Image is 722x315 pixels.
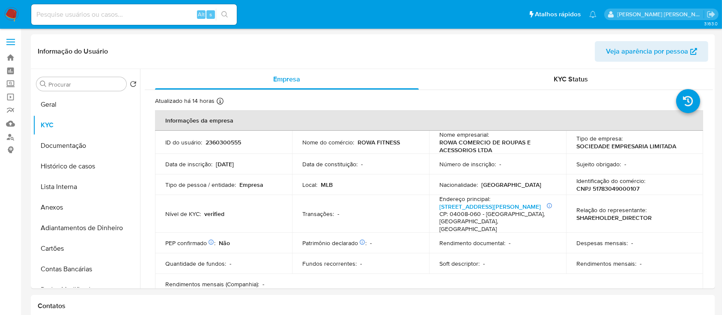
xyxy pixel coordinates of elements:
p: - [361,160,363,168]
p: Sujeito obrigado : [576,160,621,168]
p: Tipo de empresa : [576,135,623,142]
p: Relação do representante : [576,206,647,214]
span: s [209,10,212,18]
a: [STREET_ADDRESS][PERSON_NAME] [439,202,541,211]
button: KYC [33,115,140,135]
p: Rendimentos mensais : [576,260,636,267]
p: Rendimentos mensais (Companhia) : [165,280,259,288]
input: Procurar [48,81,123,88]
p: - [499,160,501,168]
p: Data de constituição : [302,160,358,168]
p: SOCIEDADE EMPRESARIA LIMITADA [576,142,676,150]
button: Dados Modificados [33,279,140,300]
p: Transações : [302,210,334,218]
p: Nome do comércio : [302,138,354,146]
button: Procurar [40,81,47,87]
p: - [263,280,264,288]
p: Nível de KYC : [165,210,201,218]
button: Veja aparência por pessoa [595,41,708,62]
p: MLB [321,181,333,189]
button: Geral [33,94,140,115]
button: Adiantamentos de Dinheiro [33,218,140,238]
p: 2360300555 [206,138,241,146]
th: Informações da empresa [155,110,703,131]
button: Cartões [33,238,140,259]
p: Quantidade de fundos : [165,260,226,267]
p: verified [204,210,224,218]
p: Identificação do comércio : [576,177,645,185]
p: - [509,239,510,247]
p: Nacionalidade : [439,181,478,189]
p: ID do usuário : [165,138,202,146]
p: - [360,260,362,267]
p: Número de inscrição : [439,160,496,168]
p: anna.almeida@mercadopago.com.br [618,10,704,18]
p: - [640,260,641,267]
p: - [631,239,633,247]
span: KYC Status [554,74,588,84]
input: Pesquise usuários ou casos... [31,9,237,20]
p: CNPJ 51783049000107 [576,185,639,192]
p: [GEOGRAPHIC_DATA] [481,181,541,189]
h4: CP: 04008-060 - [GEOGRAPHIC_DATA], [GEOGRAPHIC_DATA], [GEOGRAPHIC_DATA] [439,210,552,233]
a: Notificações [589,11,597,18]
span: Atalhos rápidos [535,10,581,19]
p: ROWA COMERCIO DE ROUPAS E ACESSORIOS LTDA [439,138,552,154]
p: - [370,239,372,247]
h1: Contatos [38,302,708,310]
p: - [483,260,485,267]
span: Empresa [273,74,300,84]
p: Patrimônio declarado : [302,239,367,247]
p: ROWA FITNESS [358,138,400,146]
button: Retornar ao pedido padrão [130,81,137,90]
p: Não [219,239,230,247]
button: Contas Bancárias [33,259,140,279]
span: Alt [198,10,205,18]
p: Despesas mensais : [576,239,628,247]
p: PEP confirmado : [165,239,215,247]
p: Endereço principal : [439,195,490,203]
p: Rendimento documental : [439,239,505,247]
p: Atualizado há 14 horas [155,97,215,105]
a: Sair [707,10,716,19]
button: Documentação [33,135,140,156]
p: Soft descriptor : [439,260,480,267]
p: [DATE] [216,160,234,168]
p: Empresa [239,181,263,189]
button: search-icon [216,9,233,21]
button: Anexos [33,197,140,218]
h1: Informação do Usuário [38,47,108,56]
button: Histórico de casos [33,156,140,177]
p: Data de inscrição : [165,160,212,168]
p: - [624,160,626,168]
p: Nome empresarial : [439,131,489,138]
p: - [337,210,339,218]
p: Fundos recorrentes : [302,260,357,267]
p: - [230,260,231,267]
span: Veja aparência por pessoa [606,41,688,62]
p: Local : [302,181,317,189]
button: Lista Interna [33,177,140,197]
p: SHAREHOLDER_DIRECTOR [576,214,652,222]
p: Tipo de pessoa / entidade : [165,181,236,189]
